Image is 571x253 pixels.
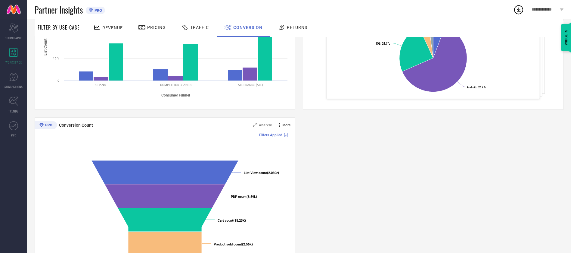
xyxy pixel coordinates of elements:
[57,79,59,82] text: 0
[231,195,247,199] tspan: PDP count
[244,171,267,175] tspan: List View count
[43,39,48,55] tspan: List Count
[93,8,102,13] span: PRO
[95,83,107,87] text: CHANSI
[59,123,93,128] span: Conversion Count
[259,133,282,137] span: Filters Applied
[218,219,233,223] tspan: Cart count
[53,57,59,60] text: 10 %
[11,133,17,138] span: FWD
[35,121,57,130] div: Premium
[5,84,23,89] span: SUGGESTIONS
[253,123,257,127] svg: Zoom
[35,4,83,16] span: Partner Insights
[161,93,190,97] tspan: Consumer Funnel
[244,171,279,175] text: (2.03Cr)
[218,219,246,223] text: (15.23K)
[5,60,22,65] span: WORKSPACE
[231,195,257,199] text: (8.59L)
[190,25,209,30] span: Traffic
[238,83,263,87] text: ALL BRANDS (ALL)
[467,86,476,89] tspan: Android
[290,133,290,137] span: |
[5,36,23,40] span: SCORECARDS
[8,109,19,113] span: TRENDS
[160,83,191,87] text: COMPETITOR BRANDS
[376,42,380,45] tspan: IOS
[259,123,272,127] span: Analyse
[287,25,307,30] span: Returns
[513,4,524,15] div: Open download list
[38,24,80,31] span: Filter By Use-Case
[376,42,390,45] text: : 24.7 %
[214,242,253,246] text: (2.56K)
[467,86,486,89] text: : 62.7 %
[214,242,242,246] tspan: Product sold count
[147,25,166,30] span: Pricing
[102,25,123,30] span: Revenue
[282,123,290,127] span: More
[233,25,262,30] span: Conversion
